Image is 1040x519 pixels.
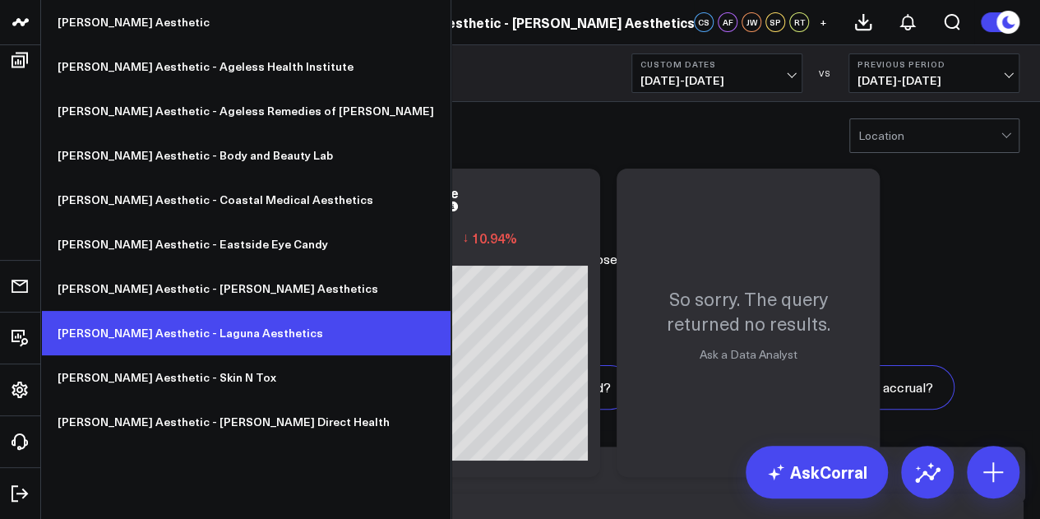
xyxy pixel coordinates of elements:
b: Custom Dates [640,59,793,69]
button: + [813,12,833,32]
b: Previous Period [857,59,1010,69]
a: Ask a Data Analyst [700,346,797,362]
a: [PERSON_NAME] Aesthetic - [PERSON_NAME] Direct Health [41,400,451,444]
a: AskCorral [746,446,888,498]
a: [PERSON_NAME] Aesthetic - Coastal Medical Aesthetics [41,178,451,222]
a: [PERSON_NAME] Aesthetic - Ageless Health Institute [41,44,451,89]
span: + [820,16,827,28]
div: Previous: $654.53 [349,253,588,266]
a: [PERSON_NAME] Aesthetic - Ageless Remedies of [PERSON_NAME] [41,89,451,133]
span: 10.94% [472,229,517,247]
a: [PERSON_NAME] Aesthetic - Laguna Aesthetics [41,311,451,355]
p: So sorry. The query returned no results. [633,286,863,336]
button: Custom Dates[DATE]-[DATE] [631,53,802,93]
div: CS [694,12,714,32]
a: [PERSON_NAME] Aesthetic - Body and Beauty Lab [41,133,451,178]
div: RT [789,12,809,32]
div: SP [765,12,785,32]
a: [PERSON_NAME] Aesthetic - [PERSON_NAME] Aesthetics [41,266,451,311]
span: [DATE] - [DATE] [640,74,793,87]
a: [PERSON_NAME] Aesthetic - Eastside Eye Candy [41,222,451,266]
div: AF [718,12,737,32]
button: Previous Period[DATE]-[DATE] [848,53,1019,93]
div: JW [742,12,761,32]
span: [DATE] - [DATE] [857,74,1010,87]
a: [PERSON_NAME] Aesthetic - [PERSON_NAME] Aesthetics [326,13,695,31]
a: [PERSON_NAME] Aesthetic - Skin N Tox [41,355,451,400]
div: VS [811,68,840,78]
span: ↓ [462,227,469,248]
